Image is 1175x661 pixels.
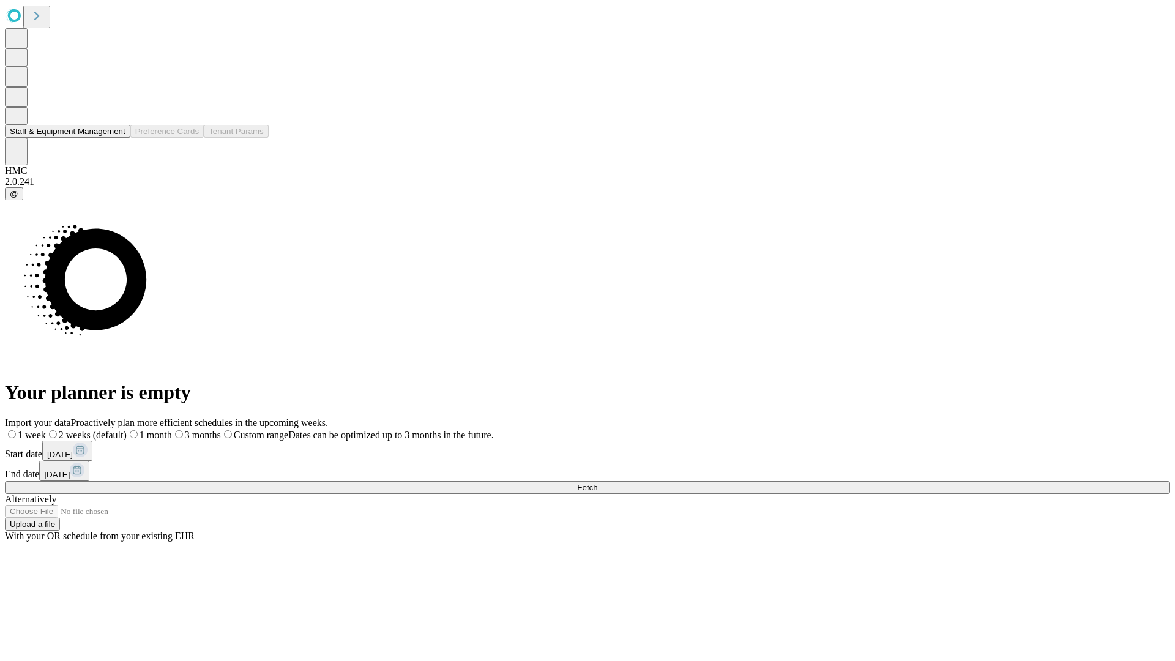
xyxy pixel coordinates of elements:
span: [DATE] [44,470,70,479]
span: 3 months [185,430,221,440]
div: End date [5,461,1170,481]
button: @ [5,187,23,200]
span: [DATE] [47,450,73,459]
h1: Your planner is empty [5,381,1170,404]
span: Fetch [577,483,597,492]
span: Dates can be optimized up to 3 months in the future. [288,430,493,440]
input: 3 months [175,430,183,438]
span: 1 month [140,430,172,440]
span: 1 week [18,430,46,440]
button: Preference Cards [130,125,204,138]
input: 2 weeks (default) [49,430,57,438]
span: Proactively plan more efficient schedules in the upcoming weeks. [71,417,328,428]
button: Upload a file [5,518,60,531]
input: 1 week [8,430,16,438]
div: Start date [5,441,1170,461]
span: With your OR schedule from your existing EHR [5,531,195,541]
span: Alternatively [5,494,56,504]
span: Custom range [234,430,288,440]
span: @ [10,189,18,198]
input: 1 month [130,430,138,438]
button: [DATE] [42,441,92,461]
div: 2.0.241 [5,176,1170,187]
input: Custom rangeDates can be optimized up to 3 months in the future. [224,430,232,438]
button: Staff & Equipment Management [5,125,130,138]
button: Tenant Params [204,125,269,138]
button: [DATE] [39,461,89,481]
button: Fetch [5,481,1170,494]
span: Import your data [5,417,71,428]
div: HMC [5,165,1170,176]
span: 2 weeks (default) [59,430,127,440]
